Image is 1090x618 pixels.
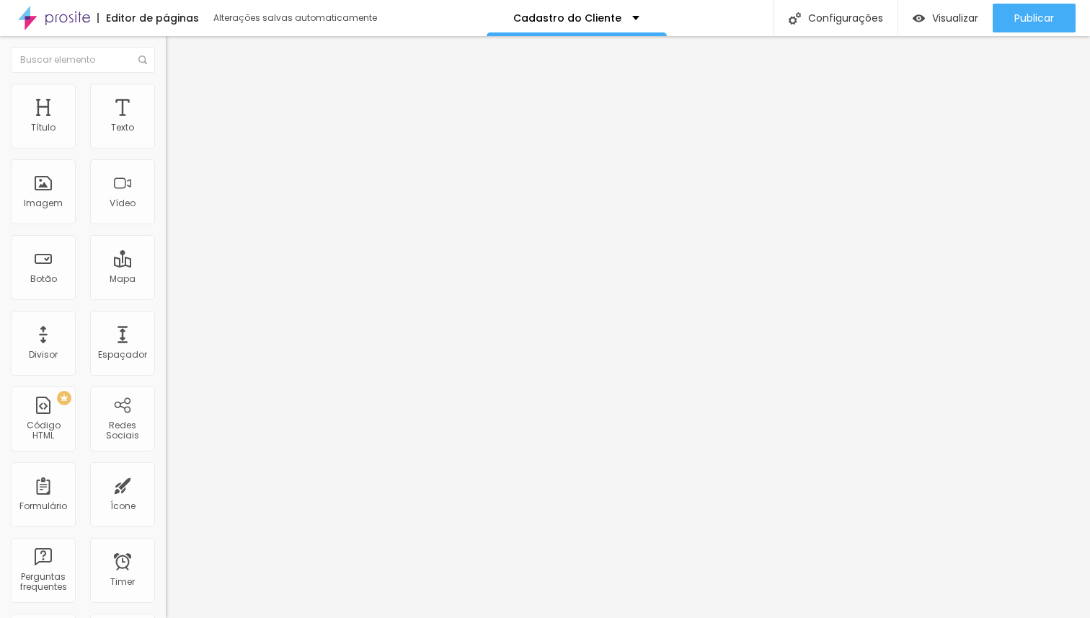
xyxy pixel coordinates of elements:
[213,14,379,22] div: Alterações salvas automaticamente
[913,12,925,25] img: view-1.svg
[98,350,147,360] div: Espaçador
[24,198,63,208] div: Imagem
[97,13,199,23] div: Editor de páginas
[513,13,621,23] p: Cadastro do Cliente
[110,274,136,284] div: Mapa
[31,123,56,133] div: Título
[111,123,134,133] div: Texto
[11,47,155,73] input: Buscar elemento
[993,4,1076,32] button: Publicar
[19,501,67,511] div: Formulário
[94,420,151,441] div: Redes Sociais
[14,572,71,593] div: Perguntas frequentes
[138,56,147,64] img: Icone
[932,12,978,24] span: Visualizar
[30,274,57,284] div: Botão
[110,501,136,511] div: Ícone
[789,12,801,25] img: Icone
[14,420,71,441] div: Código HTML
[1014,12,1054,24] span: Publicar
[110,577,135,587] div: Timer
[166,36,1090,618] iframe: Editor
[110,198,136,208] div: Vídeo
[898,4,993,32] button: Visualizar
[29,350,58,360] div: Divisor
